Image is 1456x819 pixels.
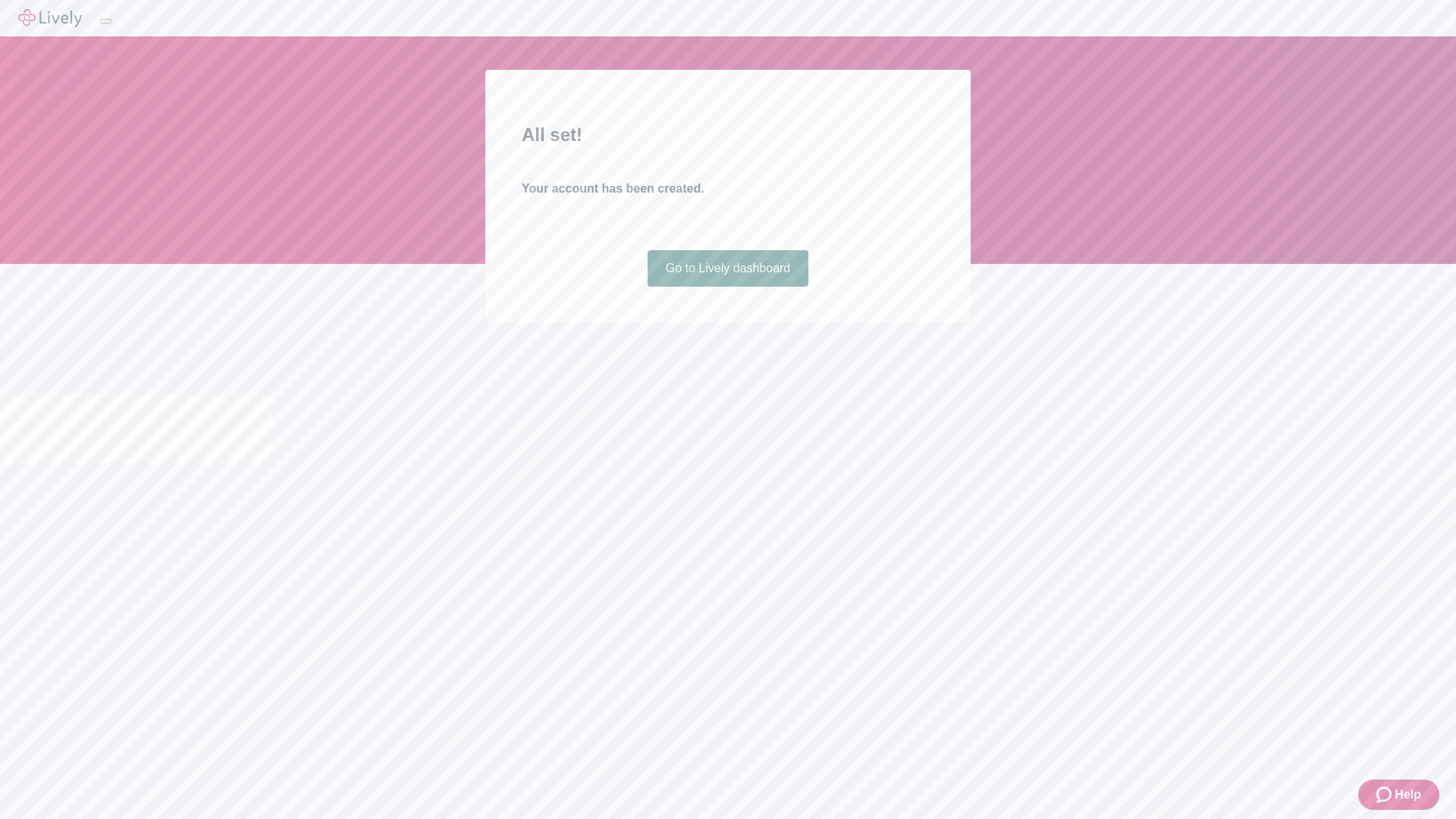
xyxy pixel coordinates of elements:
[1376,786,1395,804] svg: Zendesk support icon
[648,250,809,287] a: Go to Lively dashboard
[1358,780,1439,810] button: Zendesk support iconHelp
[18,9,82,27] img: Lively
[100,19,112,24] button: Log out
[522,180,934,198] h4: Your account has been created.
[522,121,934,149] h2: All set!
[1395,786,1421,804] span: Help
